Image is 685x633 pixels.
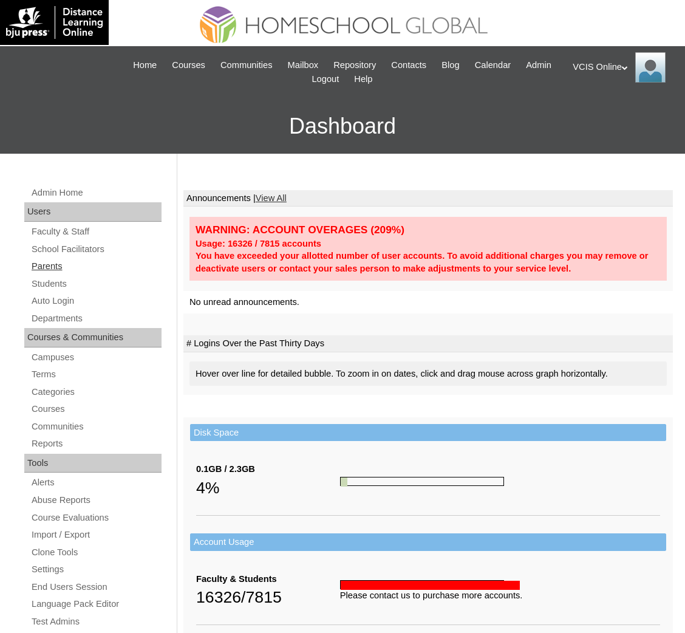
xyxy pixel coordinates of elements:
[30,185,162,200] a: Admin Home
[127,58,163,72] a: Home
[30,276,162,292] a: Students
[282,58,325,72] a: Mailbox
[183,335,673,352] td: # Logins Over the Past Thirty Days
[30,385,162,400] a: Categories
[30,545,162,560] a: Clone Tools
[288,58,319,72] span: Mailbox
[196,573,340,586] div: Faculty & Students
[348,72,378,86] a: Help
[305,72,345,86] a: Logout
[333,58,376,72] span: Repository
[133,58,157,72] span: Home
[475,58,511,72] span: Calendar
[196,585,340,609] div: 16326/7815
[256,193,287,203] a: View All
[220,58,273,72] span: Communities
[30,367,162,382] a: Terms
[190,533,666,551] td: Account Usage
[190,424,666,442] td: Disk Space
[196,239,321,248] strong: Usage: 16326 / 7815 accounts
[189,361,667,386] div: Hover over line for detailed bubble. To zoom in on dates, click and drag mouse across graph horiz...
[30,597,162,612] a: Language Pack Editor
[30,350,162,365] a: Campuses
[435,58,465,72] a: Blog
[327,58,382,72] a: Repository
[520,58,557,72] a: Admin
[441,58,459,72] span: Blog
[30,402,162,417] a: Courses
[30,259,162,274] a: Parents
[172,58,205,72] span: Courses
[30,493,162,508] a: Abuse Reports
[354,72,372,86] span: Help
[30,562,162,577] a: Settings
[6,6,103,39] img: logo-white.png
[30,527,162,542] a: Import / Export
[469,58,517,72] a: Calendar
[24,202,162,222] div: Users
[526,58,551,72] span: Admin
[196,476,340,500] div: 4%
[183,190,673,207] td: Announcements |
[312,72,339,86] span: Logout
[30,419,162,434] a: Communities
[24,328,162,347] div: Courses & Communities
[391,58,426,72] span: Contacts
[30,510,162,525] a: Course Evaluations
[30,580,162,595] a: End Users Session
[214,58,279,72] a: Communities
[30,293,162,309] a: Auto Login
[24,454,162,473] div: Tools
[30,436,162,451] a: Reports
[340,589,660,602] div: Please contact us to purchase more accounts.
[196,463,340,476] div: 0.1GB / 2.3GB
[573,52,673,83] div: VCIS Online
[6,99,679,154] h3: Dashboard
[385,58,432,72] a: Contacts
[30,224,162,239] a: Faculty & Staff
[166,58,211,72] a: Courses
[196,250,661,275] div: You have exceeded your allotted number of user accounts. To avoid additional charges you may remo...
[635,52,666,83] img: VCIS Online Admin
[196,223,661,237] div: WARNING: ACCOUNT OVERAGES (209%)
[30,242,162,257] a: School Facilitators
[30,475,162,490] a: Alerts
[30,614,162,629] a: Test Admins
[30,311,162,326] a: Departments
[183,291,673,313] td: No unread announcements.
